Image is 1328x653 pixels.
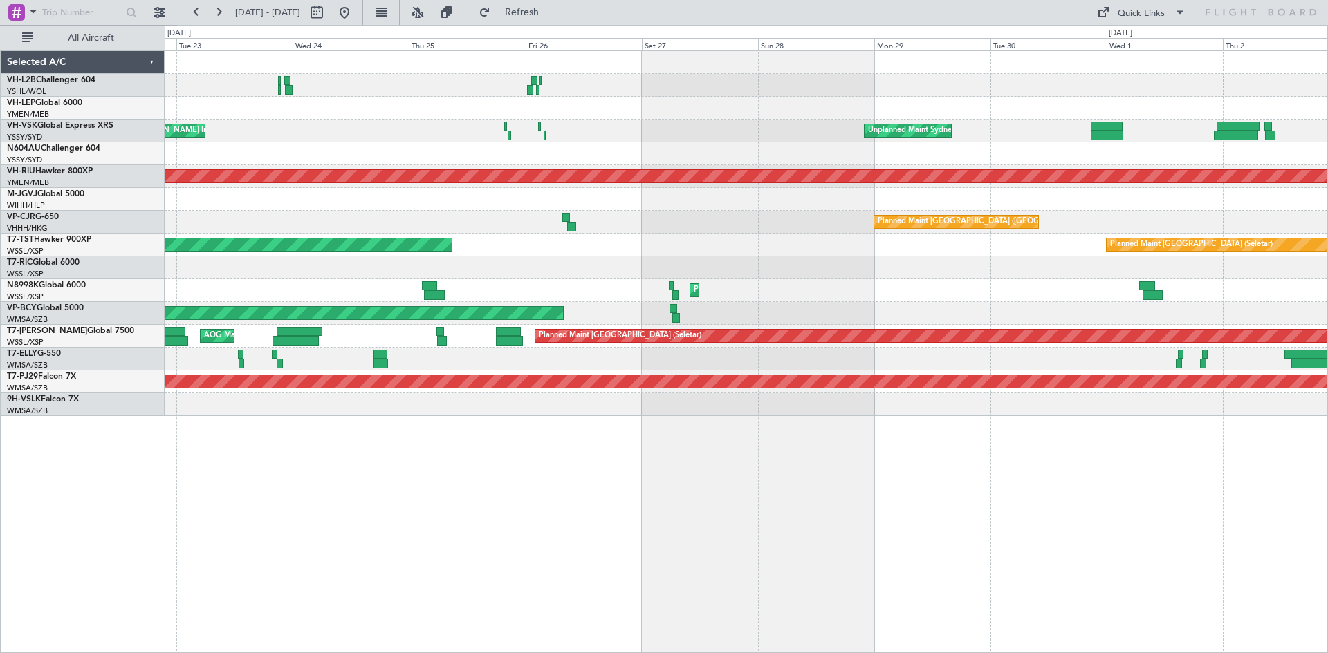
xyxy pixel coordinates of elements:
a: WMSA/SZB [7,314,48,325]
span: Refresh [493,8,551,17]
div: Quick Links [1118,7,1165,21]
a: VH-LEPGlobal 6000 [7,99,82,107]
div: Tue 23 [176,38,293,50]
span: VP-BCY [7,304,37,312]
div: Planned Maint [GEOGRAPHIC_DATA] ([GEOGRAPHIC_DATA] Intl) [694,280,925,301]
div: Wed 1 [1107,38,1223,50]
a: T7-ELLYG-550 [7,350,61,358]
span: T7-PJ29 [7,372,38,381]
a: VP-BCYGlobal 5000 [7,304,84,312]
a: N8998KGlobal 6000 [7,281,86,290]
div: Fri 26 [526,38,642,50]
div: [DATE] [167,28,191,39]
a: VH-RIUHawker 800XP [7,167,93,176]
div: [DATE] [1109,28,1132,39]
span: VH-RIU [7,167,35,176]
a: VH-VSKGlobal Express XRS [7,122,113,130]
a: WMSA/SZB [7,406,48,416]
span: 9H-VSLK [7,395,41,404]
span: VP-CJR [7,213,35,221]
a: N604AUChallenger 604 [7,144,100,153]
button: Quick Links [1090,1,1192,23]
span: T7-[PERSON_NAME] [7,327,87,335]
div: Mon 29 [874,38,990,50]
a: WSSL/XSP [7,246,44,256]
a: WMSA/SZB [7,383,48,393]
a: VHHH/HKG [7,223,48,234]
a: WSSL/XSP [7,337,44,348]
div: Tue 30 [990,38,1107,50]
div: Sat 27 [642,38,758,50]
span: T7-ELLY [7,350,37,358]
span: T7-RIC [7,258,33,267]
a: YSSY/SYD [7,132,42,142]
span: N8998K [7,281,39,290]
a: T7-TSTHawker 900XP [7,236,91,244]
span: VH-LEP [7,99,35,107]
span: [DATE] - [DATE] [235,6,300,19]
div: Planned Maint [GEOGRAPHIC_DATA] (Seletar) [539,325,701,346]
a: T7-[PERSON_NAME]Global 7500 [7,327,134,335]
a: WSSL/XSP [7,269,44,279]
a: YSSY/SYD [7,155,42,165]
span: T7-TST [7,236,34,244]
div: Wed 24 [293,38,409,50]
a: T7-PJ29Falcon 7X [7,372,76,381]
span: All Aircraft [36,33,146,43]
input: Trip Number [42,2,122,23]
button: All Aircraft [15,27,150,49]
span: VH-VSK [7,122,37,130]
div: Planned Maint [GEOGRAPHIC_DATA] ([GEOGRAPHIC_DATA] Intl) [878,211,1109,232]
button: Refresh [472,1,555,23]
span: VH-L2B [7,76,36,84]
span: N604AU [7,144,41,153]
a: WSSL/XSP [7,292,44,302]
a: 9H-VSLKFalcon 7X [7,395,79,404]
div: AOG Maint London ([GEOGRAPHIC_DATA]) [204,325,359,346]
a: T7-RICGlobal 6000 [7,258,80,267]
div: Unplanned Maint Sydney ([PERSON_NAME] Intl) [868,120,1038,141]
div: Planned Maint [GEOGRAPHIC_DATA] (Seletar) [1110,234,1273,255]
span: M-JGVJ [7,190,37,198]
a: VP-CJRG-650 [7,213,59,221]
a: YMEN/MEB [7,109,49,120]
div: Sun 28 [758,38,874,50]
a: WMSA/SZB [7,360,48,370]
a: YMEN/MEB [7,178,49,188]
a: M-JGVJGlobal 5000 [7,190,84,198]
a: YSHL/WOL [7,86,46,97]
a: VH-L2BChallenger 604 [7,76,95,84]
div: Thu 25 [409,38,525,50]
a: WIHH/HLP [7,200,45,211]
